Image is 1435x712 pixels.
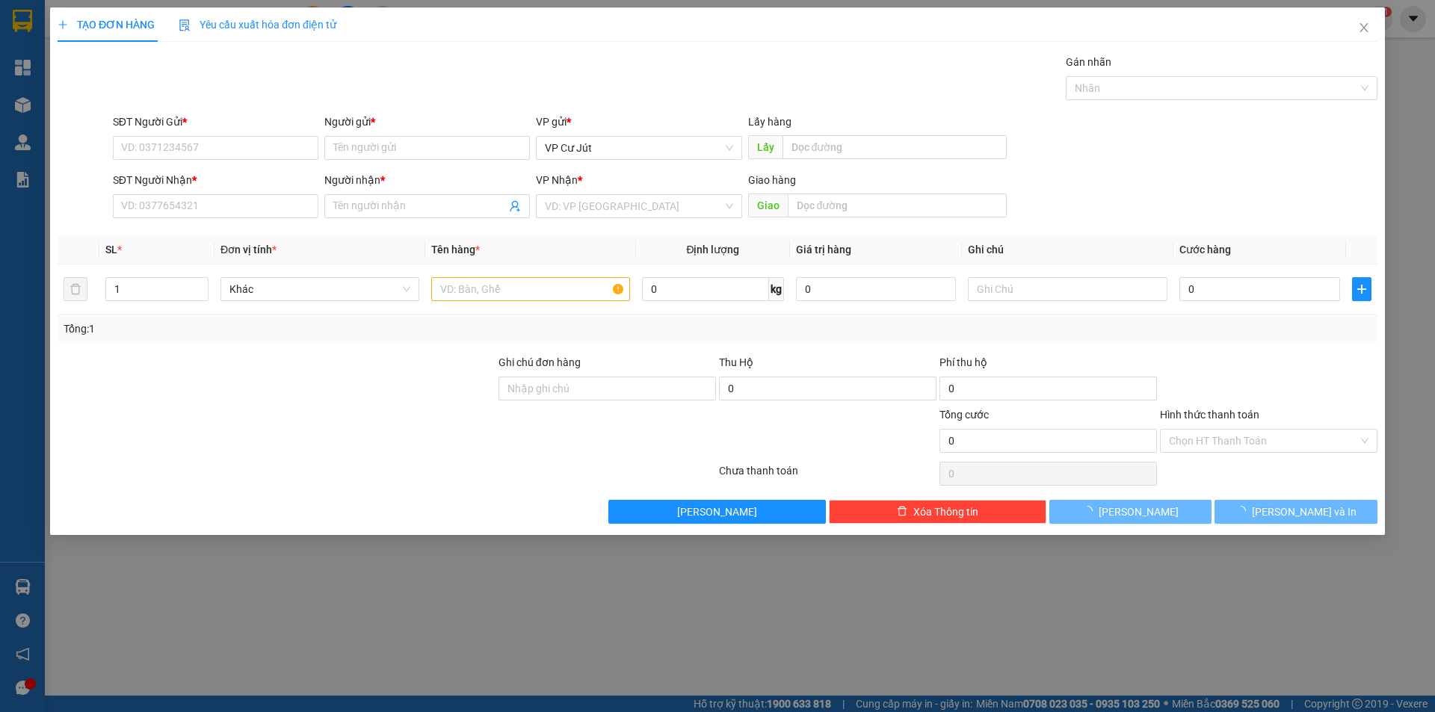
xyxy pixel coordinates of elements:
span: Lấy hàng [748,116,791,128]
span: [PERSON_NAME] và In [1252,504,1357,520]
input: Ghi Chú [969,277,1167,301]
div: SĐT Người Nhận [113,172,318,188]
span: [PERSON_NAME] [1099,504,1179,520]
input: Dọc đường [783,135,1007,159]
span: Thu Hộ [719,356,753,368]
label: Ghi chú đơn hàng [499,356,581,368]
span: loading [1235,506,1252,516]
span: close [1358,22,1370,34]
span: loading [1083,506,1099,516]
button: Close [1343,7,1385,49]
span: TẠO ĐƠN HÀNG [58,19,155,31]
input: Ghi chú đơn hàng [499,377,716,400]
div: SĐT Người Gửi [113,114,318,130]
label: Hình thức thanh toán [1160,409,1259,421]
div: Chưa thanh toán [717,462,938,489]
span: plus [58,19,68,30]
button: deleteXóa Thông tin [830,500,1047,524]
span: Giá trị hàng [796,244,851,256]
img: icon [179,19,191,31]
th: Ghi chú [963,235,1173,264]
div: Tổng: 1 [64,321,554,337]
span: Lấy [748,135,783,159]
div: Người nhận [324,172,530,188]
span: Khác [229,278,410,300]
span: Giao [748,194,788,217]
input: VD: Bàn, Ghế [431,277,630,301]
button: [PERSON_NAME] [609,500,827,524]
span: Giao hàng [748,174,796,186]
button: [PERSON_NAME] và In [1215,500,1377,524]
span: Định lượng [687,244,740,256]
span: Tổng cước [939,409,989,421]
div: VP gửi [537,114,742,130]
span: [PERSON_NAME] [678,504,758,520]
span: Tên hàng [431,244,480,256]
span: user-add [510,200,522,212]
span: SL [105,244,117,256]
div: Người gửi [324,114,530,130]
input: 0 [796,277,957,301]
span: kg [769,277,784,301]
button: [PERSON_NAME] [1049,500,1212,524]
span: Đơn vị tính [220,244,277,256]
span: Yêu cầu xuất hóa đơn điện tử [179,19,336,31]
button: plus [1352,277,1371,301]
input: Dọc đường [788,194,1007,217]
label: Gán nhãn [1066,56,1111,68]
span: VP Cư Jút [546,137,733,159]
span: Cước hàng [1179,244,1231,256]
span: delete [897,506,907,518]
div: Phí thu hộ [939,354,1157,377]
span: plus [1353,283,1371,295]
button: delete [64,277,87,301]
span: VP Nhận [537,174,578,186]
span: Xóa Thông tin [913,504,978,520]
